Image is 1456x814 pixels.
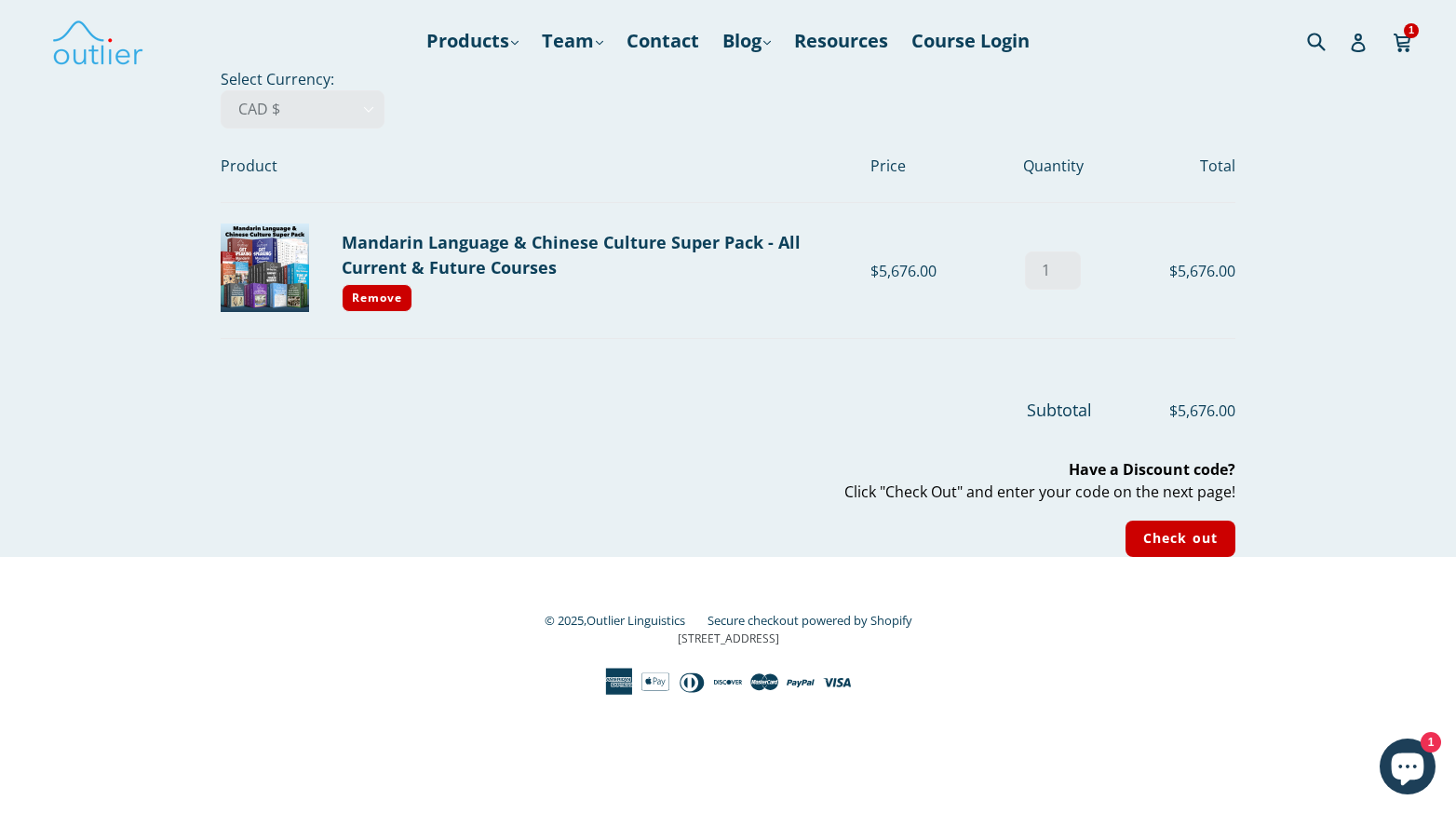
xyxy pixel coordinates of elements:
a: Products [417,24,528,58]
img: Mandarin Language & Chinese Culture Super Pack - All Current & Future Courses [221,224,309,312]
div: Select Currency: [169,68,1287,557]
div: $5,676.00 [1111,260,1235,282]
span: 1 [1404,23,1419,37]
th: Total [1111,129,1235,203]
img: Outlier Linguistics [51,14,144,68]
b: Have a Discount code? [1069,459,1235,480]
span: Subtotal [1027,399,1092,421]
small: © 2025, [545,612,704,629]
th: Price [870,129,995,203]
div: $5,676.00 [870,260,995,282]
a: Outlier Linguistics [586,612,685,629]
p: Click "Check Out" and enter your code on the next page! [221,458,1235,503]
th: Product [221,129,870,203]
a: Course Login [902,24,1039,58]
a: Resources [785,24,897,58]
a: Mandarin Language & Chinese Culture Super Pack - All Current & Future Courses [342,231,801,278]
inbox-online-store-chat: Shopify online store chat [1374,739,1441,799]
a: Remove [342,284,412,312]
a: 1 [1393,20,1414,62]
a: Secure checkout powered by Shopify [708,612,912,629]
th: Quantity [995,129,1110,203]
a: Team [533,24,613,58]
a: Contact [617,24,708,58]
input: Search [1302,21,1354,60]
input: Check out [1126,521,1235,557]
p: [STREET_ADDRESS] [221,631,1235,647]
span: $5,676.00 [1096,400,1235,422]
a: Blog [713,24,780,58]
